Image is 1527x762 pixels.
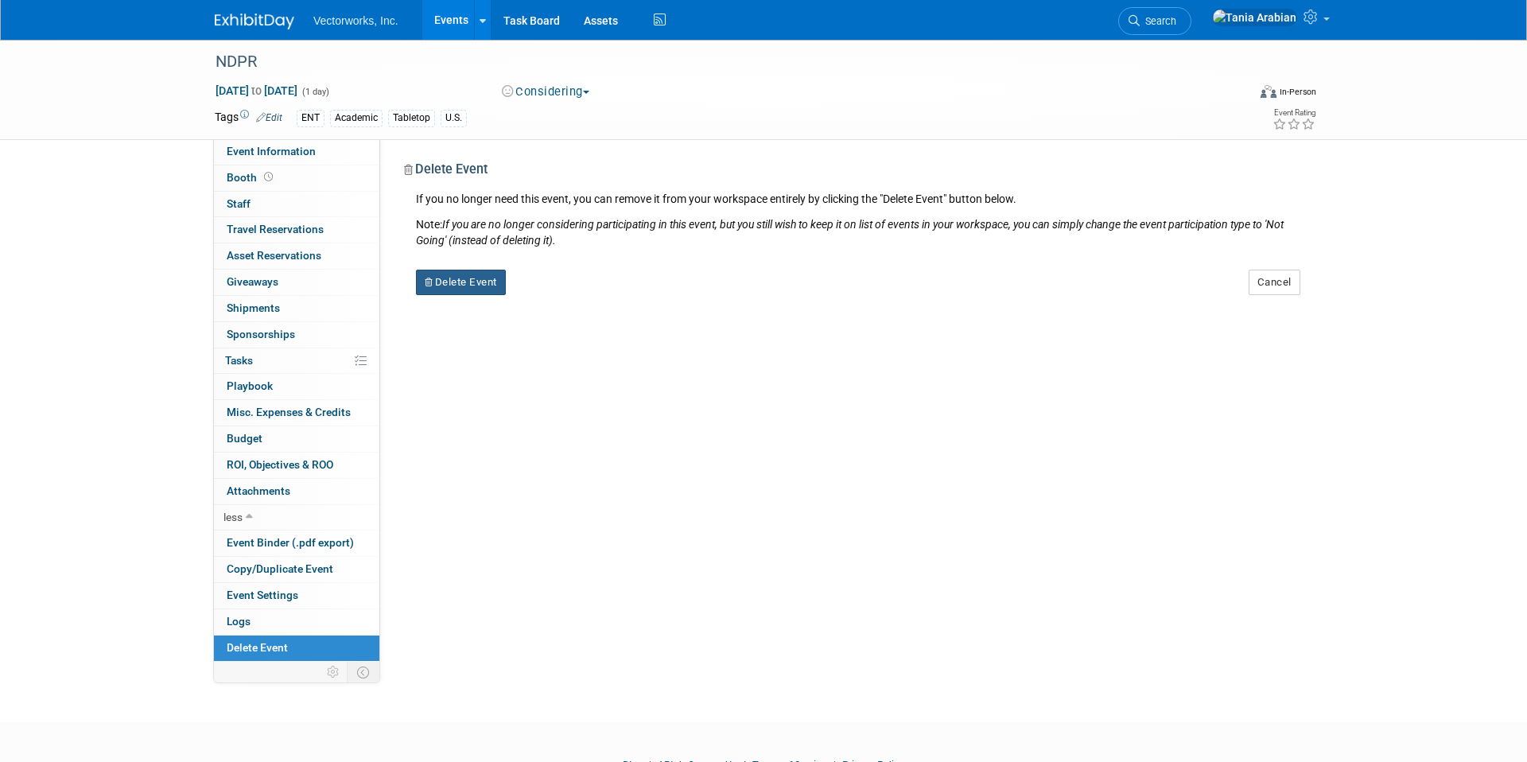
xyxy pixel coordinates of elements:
[256,112,282,123] a: Edit
[227,536,354,549] span: Event Binder (.pdf export)
[214,479,379,504] a: Attachments
[227,145,316,157] span: Event Information
[214,583,379,608] a: Event Settings
[227,275,278,288] span: Giveaways
[227,458,333,471] span: ROI, Objectives & ROO
[214,192,379,217] a: Staff
[227,249,321,262] span: Asset Reservations
[214,348,379,374] a: Tasks
[1261,85,1276,98] img: Format-Inperson.png
[215,14,294,29] img: ExhibitDay
[225,354,253,367] span: Tasks
[227,484,290,497] span: Attachments
[1152,83,1316,107] div: Event Format
[214,296,379,321] a: Shipments
[227,641,288,654] span: Delete Event
[214,270,379,295] a: Giveaways
[227,223,324,235] span: Travel Reservations
[214,636,379,661] a: Delete Event
[214,609,379,635] a: Logs
[1118,7,1191,35] a: Search
[404,161,1300,191] div: Delete Event
[416,216,1300,248] div: Note:
[214,453,379,478] a: ROI, Objectives & ROO
[214,139,379,165] a: Event Information
[1279,86,1316,98] div: In-Person
[227,171,276,184] span: Booth
[214,505,379,531] a: less
[388,110,435,126] div: Tabletop
[313,14,398,27] span: Vectorworks, Inc.
[227,301,280,314] span: Shipments
[214,426,379,452] a: Budget
[348,662,380,682] td: Toggle Event Tabs
[1272,109,1315,117] div: Event Rating
[1212,9,1297,26] img: Tania Arabian
[496,84,596,100] button: Considering
[1140,15,1176,27] span: Search
[215,109,282,127] td: Tags
[214,374,379,399] a: Playbook
[227,328,295,340] span: Sponsorships
[227,432,262,445] span: Budget
[214,217,379,243] a: Travel Reservations
[416,270,506,295] button: Delete Event
[214,165,379,191] a: Booth
[214,322,379,348] a: Sponsorships
[261,171,276,183] span: Booth not reserved yet
[227,197,251,210] span: Staff
[1249,270,1300,295] button: Cancel
[297,110,324,126] div: ENT
[215,84,298,98] span: [DATE] [DATE]
[301,87,329,97] span: (1 day)
[441,110,467,126] div: U.S.
[320,662,348,682] td: Personalize Event Tab Strip
[223,511,243,523] span: less
[330,110,383,126] div: Academic
[227,562,333,575] span: Copy/Duplicate Event
[214,557,379,582] a: Copy/Duplicate Event
[227,615,251,628] span: Logs
[249,84,264,97] span: to
[227,589,298,601] span: Event Settings
[227,406,351,418] span: Misc. Expenses & Credits
[214,400,379,426] a: Misc. Expenses & Credits
[210,48,1222,76] div: NDPR
[214,531,379,556] a: Event Binder (.pdf export)
[227,379,273,392] span: Playbook
[416,218,1284,247] i: If you are no longer considering participating in this event, but you still wish to keep it on li...
[214,243,379,269] a: Asset Reservations
[404,191,1300,248] div: If you no longer need this event, you can remove it from your workspace entirely by clicking the ...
